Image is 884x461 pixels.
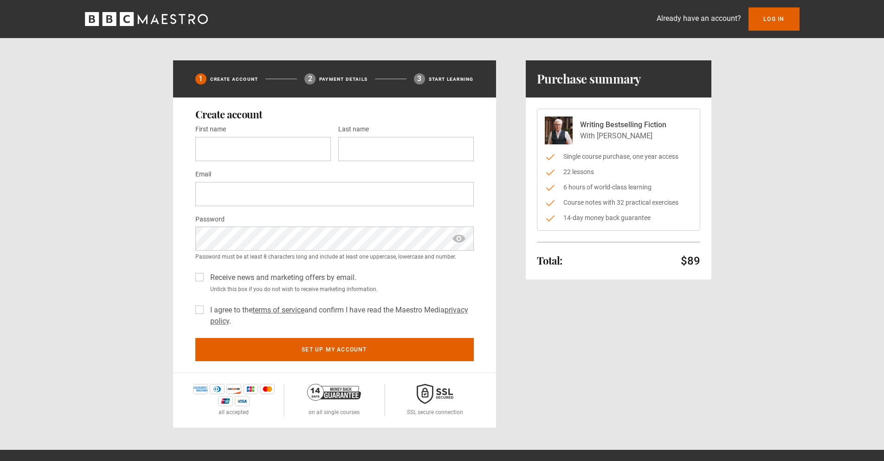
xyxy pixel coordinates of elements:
[545,213,692,223] li: 14-day money back guarantee
[304,73,316,84] div: 2
[260,384,275,394] img: mastercard
[210,384,225,394] img: diners
[85,12,208,26] svg: BBC Maestro
[537,255,562,266] h2: Total:
[407,408,463,416] p: SSL secure connection
[226,384,241,394] img: discover
[195,109,474,120] h2: Create account
[195,253,474,261] small: Password must be at least 8 characters long and include at least one uppercase, lowercase and num...
[219,408,249,416] p: all accepted
[195,124,226,135] label: First name
[414,73,425,84] div: 3
[307,384,361,401] img: 14-day-money-back-guarantee-42d24aedb5115c0ff13b.png
[252,305,304,314] a: terms of service
[580,119,666,130] p: Writing Bestselling Fiction
[319,76,368,83] p: Payment details
[545,198,692,208] li: Course notes with 32 practical exercises
[206,272,356,283] label: Receive news and marketing offers by email.
[580,130,666,142] p: With [PERSON_NAME]
[193,384,208,394] img: amex
[545,182,692,192] li: 6 hours of world-class learning
[206,305,474,327] label: I agree to the and confirm I have read the Maestro Media .
[210,76,258,83] p: Create Account
[748,7,799,31] a: Log In
[206,285,474,293] small: Untick this box if you do not wish to receive marketing information.
[545,167,692,177] li: 22 lessons
[195,169,211,180] label: Email
[218,396,233,406] img: unionpay
[681,253,700,268] p: $89
[195,214,225,225] label: Password
[195,338,474,361] button: Set up my account
[657,13,741,24] p: Already have an account?
[243,384,258,394] img: jcb
[537,71,641,86] h1: Purchase summary
[429,76,474,83] p: Start learning
[545,152,692,162] li: Single course purchase, one year access
[309,408,360,416] p: on all single courses
[195,73,206,84] div: 1
[452,227,466,251] span: show password
[338,124,369,135] label: Last name
[235,396,250,406] img: visa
